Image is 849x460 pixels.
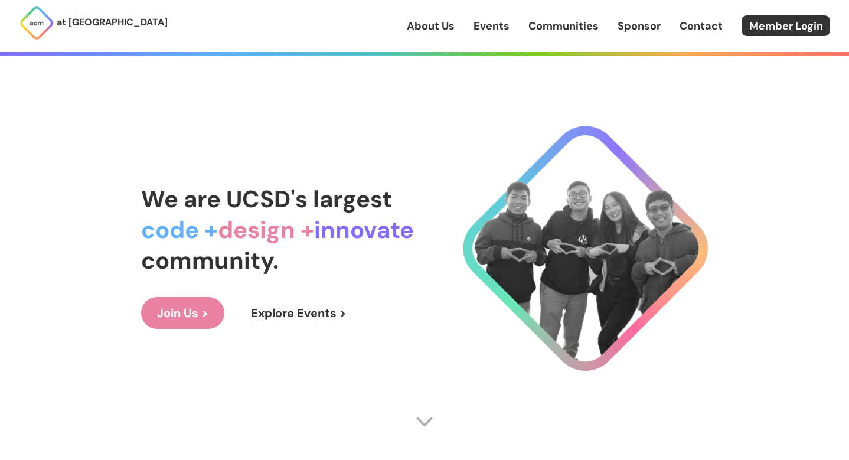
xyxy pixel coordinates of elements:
span: code + [141,214,218,245]
a: Sponsor [618,18,661,34]
a: Events [474,18,510,34]
span: innovate [314,214,414,245]
img: Cool Logo [463,126,708,371]
img: ACM Logo [19,5,54,41]
img: Scroll Arrow [416,413,433,430]
a: Member Login [742,15,830,36]
a: Contact [680,18,723,34]
a: Join Us > [141,297,224,329]
span: community. [141,245,279,276]
a: Explore Events > [235,297,363,329]
a: at [GEOGRAPHIC_DATA] [19,5,168,41]
a: About Us [407,18,455,34]
span: design + [218,214,314,245]
span: We are UCSD's largest [141,184,392,214]
a: Communities [528,18,599,34]
p: at [GEOGRAPHIC_DATA] [57,15,168,30]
